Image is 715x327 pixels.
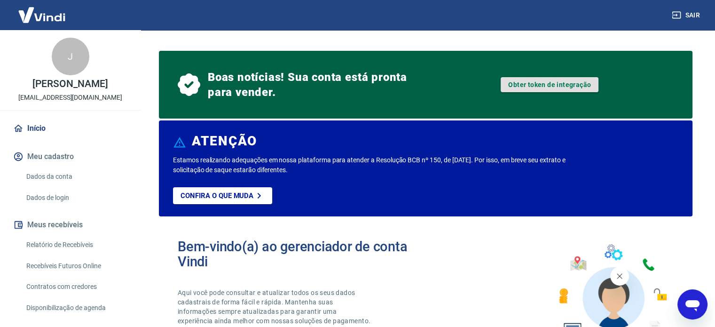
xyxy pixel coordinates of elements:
a: Dados de login [23,188,129,207]
h2: Bem-vindo(a) ao gerenciador de conta Vindi [178,239,426,269]
a: Início [11,118,129,139]
a: Confira o que muda [173,187,272,204]
p: [PERSON_NAME] [32,79,108,89]
div: J [52,38,89,75]
a: Obter token de integração [501,77,598,92]
span: Boas notícias! Sua conta está pronta para vender. [208,70,411,100]
iframe: Botão para abrir a janela de mensagens [677,289,707,319]
p: Confira o que muda [181,191,253,200]
p: Estamos realizando adequações em nossa plataforma para atender a Resolução BCB nº 150, de [DATE].... [173,155,577,175]
button: Sair [670,7,704,24]
img: Vindi [11,0,72,29]
p: [EMAIL_ADDRESS][DOMAIN_NAME] [18,93,122,103]
a: Recebíveis Futuros Online [23,256,129,276]
p: Aqui você pode consultar e atualizar todos os seus dados cadastrais de forma fácil e rápida. Mant... [178,288,372,326]
a: Relatório de Recebíveis [23,235,129,255]
button: Meu cadastro [11,146,129,167]
iframe: Fechar mensagem [610,267,629,286]
button: Meus recebíveis [11,215,129,235]
a: Dados da conta [23,167,129,186]
a: Contratos com credores [23,277,129,296]
h6: ATENÇÃO [192,136,257,146]
a: Disponibilização de agenda [23,298,129,318]
span: Olá! Precisa de ajuda? [6,7,79,14]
